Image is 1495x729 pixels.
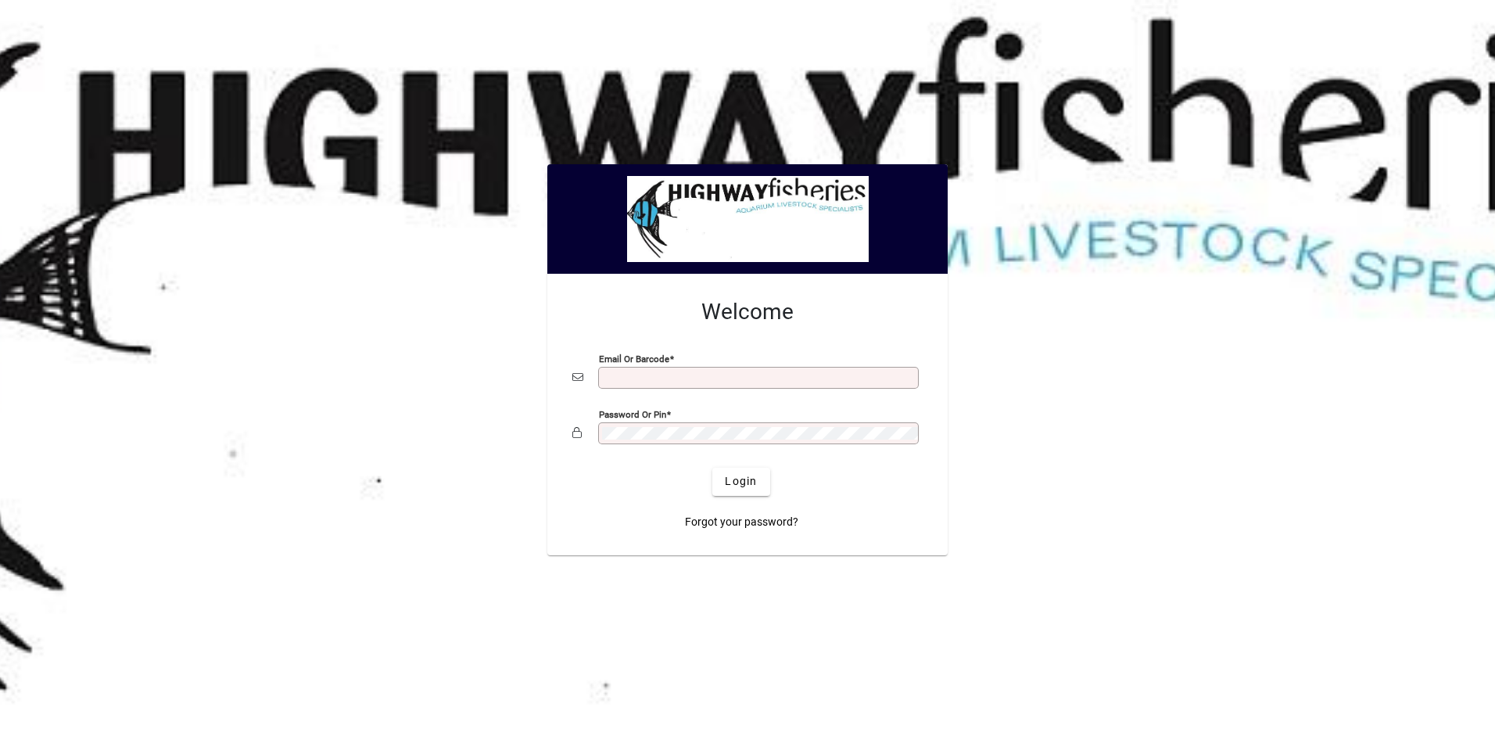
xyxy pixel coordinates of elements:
[572,299,923,325] h2: Welcome
[599,353,669,364] mat-label: Email or Barcode
[712,468,769,496] button: Login
[679,508,805,537] a: Forgot your password?
[599,408,666,419] mat-label: Password or Pin
[725,473,757,490] span: Login
[685,514,798,530] span: Forgot your password?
